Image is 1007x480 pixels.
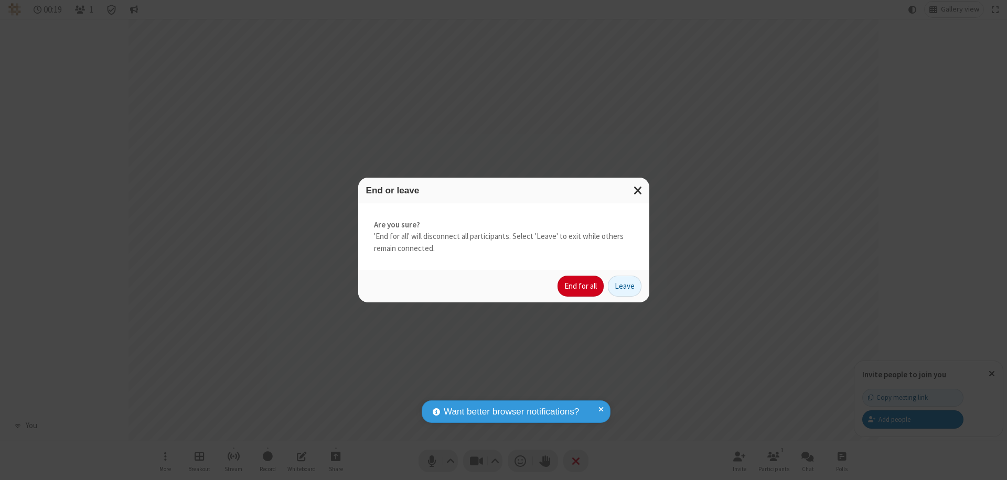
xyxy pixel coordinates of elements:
button: Close modal [627,178,649,203]
h3: End or leave [366,186,641,195]
span: Want better browser notifications? [444,405,579,419]
strong: Are you sure? [374,219,634,231]
button: Leave [608,276,641,297]
button: End for all [558,276,604,297]
div: 'End for all' will disconnect all participants. Select 'Leave' to exit while others remain connec... [358,203,649,270]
